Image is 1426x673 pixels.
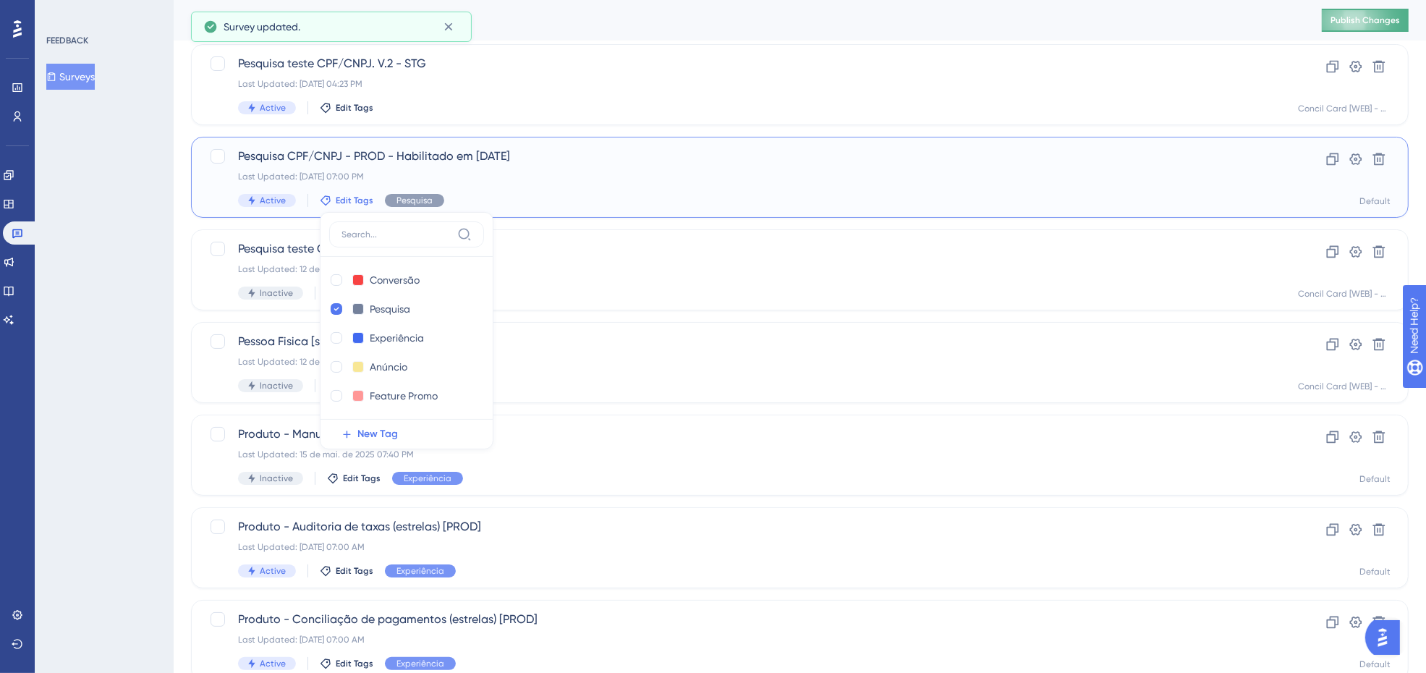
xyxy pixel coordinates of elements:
span: Pesquisa CPF/CNPJ - PROD - Habilitado em [DATE] [238,148,1246,165]
div: Last Updated: [DATE] 07:00 AM [238,541,1246,553]
span: Active [260,658,286,669]
span: Produto - Auditoria de taxas (estrelas) [PROD] [238,518,1246,536]
div: Default [1359,566,1391,577]
span: Edit Tags [336,658,373,669]
button: Publish Changes [1322,9,1409,32]
button: Edit Tags [320,102,373,114]
div: Last Updated: [DATE] 07:00 PM [238,171,1246,182]
span: Experiência [404,473,451,484]
input: New Tag [370,358,428,376]
span: Survey updated. [224,18,300,35]
span: Active [260,565,286,577]
span: Produto - Conciliação de pagamentos (estrelas) [PROD] [238,611,1246,628]
input: Search... [341,229,451,240]
iframe: UserGuiding AI Assistant Launcher [1365,616,1409,659]
span: Produto - Manutenção de CNPJ [STG] [238,426,1246,443]
span: New Tag [357,426,398,443]
span: Pesquisa [396,195,433,206]
span: Edit Tags [336,195,373,206]
button: Edit Tags [320,658,373,669]
input: New Tag [370,416,452,434]
div: Concil Card [WEB] - STG [1298,288,1391,300]
span: Edit Tags [336,102,373,114]
div: Default [1359,659,1391,670]
span: Publish Changes [1330,14,1400,26]
button: New Tag [329,420,493,449]
span: Experiência [396,658,444,669]
span: Experiência [396,565,444,577]
span: Active [260,195,286,206]
input: New Tag [370,329,428,347]
div: Last Updated: [DATE] 07:00 AM [238,634,1246,646]
div: Concil Card [WEB] - STG [1298,381,1391,392]
input: New Tag [370,300,428,318]
button: Edit Tags [327,473,381,484]
span: Edit Tags [336,565,373,577]
button: Edit Tags [320,565,373,577]
span: Inactive [260,473,293,484]
div: Concil Card [WEB] - STG [1298,103,1391,114]
span: Inactive [260,287,293,299]
span: Active [260,102,286,114]
span: Need Help? [34,4,90,21]
input: New Tag [370,271,428,289]
span: Pessoa Fisica [stg] [238,333,1246,350]
button: Surveys [46,64,95,90]
div: Last Updated: [DATE] 04:23 PM [238,78,1246,90]
input: New Tag [370,387,441,405]
span: Pesquisa teste CPF/CNPJ. V.2 - STG [238,55,1246,72]
div: Last Updated: 15 de mai. de 2025 07:40 PM [238,449,1246,460]
span: Pesquisa teste CPF/CNPJ - Old [238,240,1246,258]
div: FEEDBACK [46,35,88,46]
div: Last Updated: 12 de set. de 2025 05:05 PM [238,263,1246,275]
span: Edit Tags [343,473,381,484]
div: Default [1359,473,1391,485]
div: Default [1359,195,1391,207]
div: Surveys [191,10,1286,30]
span: Inactive [260,380,293,391]
button: Edit Tags [320,195,373,206]
div: Last Updated: 12 de set. de 2025 04:24 PM [238,356,1246,368]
